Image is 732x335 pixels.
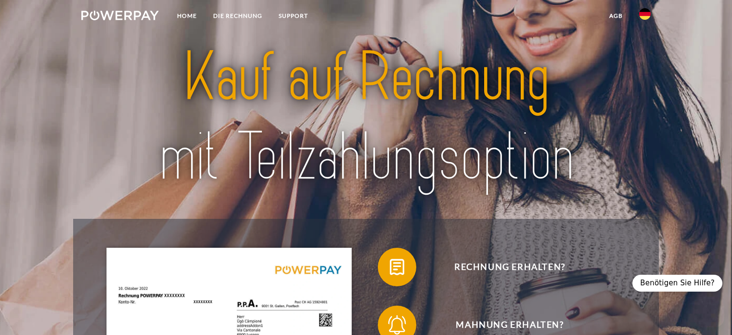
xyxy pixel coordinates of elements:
[632,275,722,292] div: Benötigen Sie Hilfe?
[601,7,631,25] a: agb
[205,7,270,25] a: DIE RECHNUNG
[109,34,622,201] img: title-powerpay_de.svg
[378,248,628,286] button: Rechnung erhalten?
[385,255,409,279] img: qb_bill.svg
[270,7,316,25] a: SUPPORT
[693,296,724,327] iframe: Schaltfläche zum Öffnen des Messaging-Fensters
[639,8,651,20] img: de
[392,248,628,286] span: Rechnung erhalten?
[169,7,205,25] a: Home
[81,11,159,20] img: logo-powerpay-white.svg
